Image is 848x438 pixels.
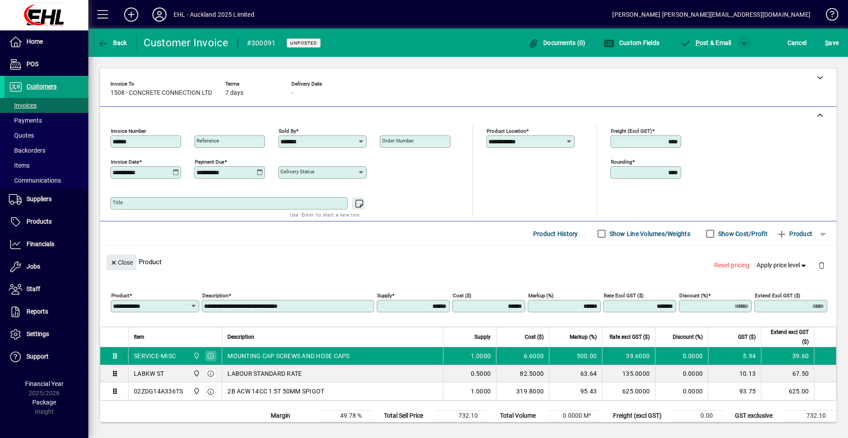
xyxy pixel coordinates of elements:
[474,332,491,342] span: Supply
[608,387,650,396] div: 625.0000
[4,323,88,345] a: Settings
[611,159,632,165] mat-label: Rounding
[377,292,392,299] mat-label: Supply
[4,158,88,173] a: Items
[4,346,88,368] a: Support
[655,365,708,382] td: 0.0000
[496,365,549,382] td: 82.5000
[26,38,43,45] span: Home
[767,327,809,347] span: Extend excl GST ($)
[111,159,139,165] mat-label: Invoice date
[98,39,127,46] span: Back
[4,233,88,255] a: Financials
[4,301,88,323] a: Reports
[738,332,756,342] span: GST ($)
[784,421,837,432] td: 109.82
[9,162,30,169] span: Items
[319,421,372,432] td: 99.13 %
[487,128,526,134] mat-label: Product location
[191,386,201,396] span: EHL AUCKLAND
[144,36,229,50] div: Customer Invoice
[4,278,88,300] a: Staff
[4,188,88,210] a: Suppliers
[26,263,40,270] span: Jobs
[471,369,491,378] span: 0.5000
[145,7,174,22] button: Profile
[714,261,750,270] span: Reset pricing
[602,35,662,51] button: Custom Fields
[110,255,133,270] span: Close
[191,369,201,378] span: EHL AUCKLAND
[95,35,129,51] button: Back
[716,229,768,238] label: Show Cost/Profit
[570,332,597,342] span: Markup (%)
[134,369,164,378] div: LABKW ST
[753,258,811,273] button: Apply price level
[4,143,88,158] a: Backorders
[195,159,224,165] mat-label: Payment due
[9,177,61,184] span: Communications
[435,411,488,421] td: 732.10
[453,292,471,299] mat-label: Cost ($)
[772,226,817,242] button: Product
[549,365,602,382] td: 63.64
[528,39,586,46] span: Documents (0)
[708,365,761,382] td: 10.13
[655,382,708,400] td: 0.0000
[191,351,201,361] span: EHL AUCKLAND
[708,382,761,400] td: 93.75
[280,168,314,175] mat-label: Delivery status
[825,39,829,46] span: S
[4,53,88,75] a: POS
[526,35,588,51] button: Documents (0)
[757,261,808,270] span: Apply price level
[25,380,64,387] span: Financial Year
[9,102,37,109] span: Invoices
[696,39,700,46] span: P
[655,347,708,365] td: 0.0000
[379,411,435,421] td: Total Sell Price
[761,365,814,382] td: 67.50
[279,128,296,134] mat-label: Sold by
[26,330,49,337] span: Settings
[609,332,650,342] span: Rate excl GST ($)
[549,382,602,400] td: 95.43
[608,229,690,238] label: Show Line Volumes/Weights
[435,421,488,432] td: 367.65
[611,128,652,134] mat-label: Freight (excl GST)
[670,421,723,432] td: 0.00
[4,256,88,278] a: Jobs
[9,132,34,139] span: Quotes
[4,31,88,53] a: Home
[785,35,809,51] button: Cancel
[202,292,228,299] mat-label: Description
[134,387,183,396] div: 02ZDG14A336TS
[106,255,136,270] button: Close
[811,255,832,276] button: Delete
[496,347,549,365] td: 6.6000
[525,332,544,342] span: Cost ($)
[290,40,317,46] span: Unposted
[811,261,832,269] app-page-header-button: Delete
[784,411,837,421] td: 732.10
[266,411,319,421] td: Margin
[679,292,708,299] mat-label: Discount (%)
[496,382,549,400] td: 319.8000
[291,90,293,97] span: -
[609,411,670,421] td: Freight (excl GST)
[110,90,212,97] span: 1508 - CONCRETE CONNECTION LTD
[708,347,761,365] td: 5.94
[227,352,349,360] span: MOUNTING CAP SCREWS AND HOSE CAPS
[530,226,582,242] button: Product History
[755,292,800,299] mat-label: Extend excl GST ($)
[113,199,123,206] mat-label: Title
[227,369,302,378] span: LABOUR STANDARD RATE
[496,411,549,421] td: Total Volume
[604,39,659,46] span: Custom Fields
[26,60,38,67] span: POS
[4,128,88,143] a: Quotes
[26,353,49,360] span: Support
[134,332,144,342] span: Item
[290,210,360,220] mat-hint: Use 'Enter' to start a new line
[609,421,670,432] td: Rounding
